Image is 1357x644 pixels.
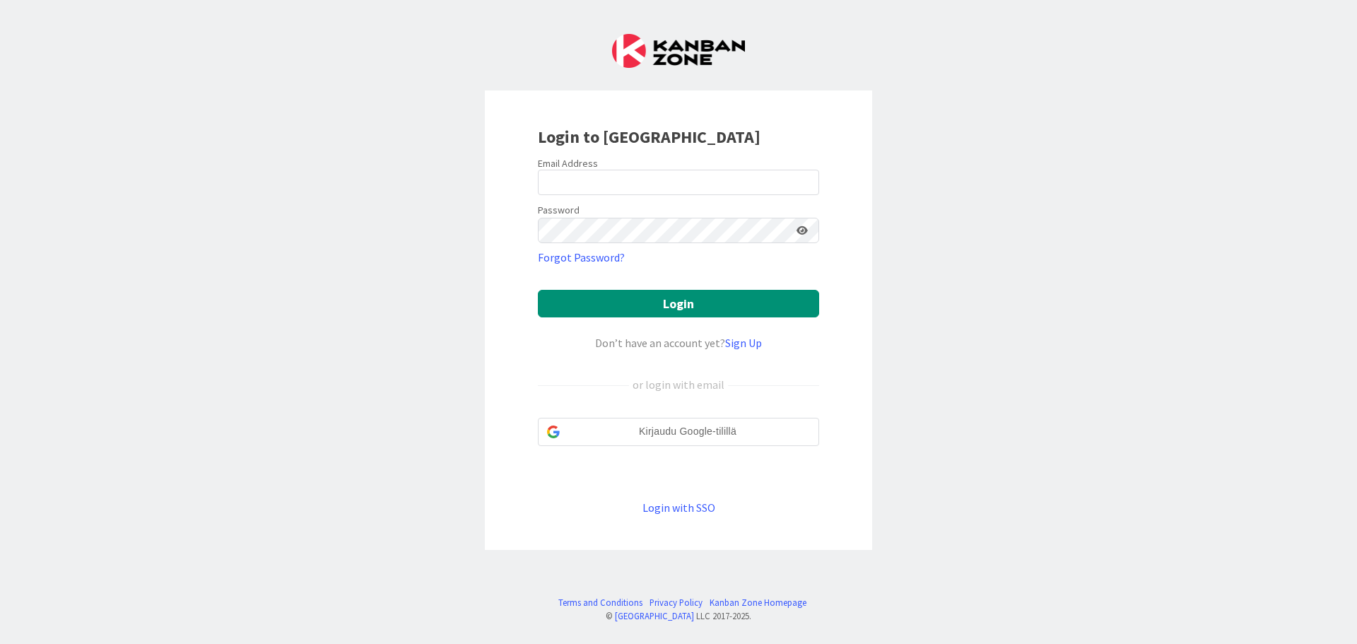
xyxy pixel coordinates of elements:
label: Email Address [538,157,598,170]
a: [GEOGRAPHIC_DATA] [615,610,694,621]
label: Password [538,203,580,218]
a: Privacy Policy [650,596,703,609]
a: Sign Up [725,336,762,350]
img: Kanban Zone [612,34,745,68]
span: Kirjaudu Google-tilillä [565,424,810,439]
a: Forgot Password? [538,249,625,266]
div: © LLC 2017- 2025 . [551,609,806,623]
a: Login with SSO [642,500,715,515]
a: Terms and Conditions [558,596,642,609]
div: or login with email [629,376,728,393]
b: Login to [GEOGRAPHIC_DATA] [538,126,760,148]
div: Kirjaudu Google-tilillä [538,418,819,446]
a: Kanban Zone Homepage [710,596,806,609]
button: Login [538,290,819,317]
iframe: Kirjaudu Google-tilillä -painike [531,445,826,476]
div: Don’t have an account yet? [538,334,819,351]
